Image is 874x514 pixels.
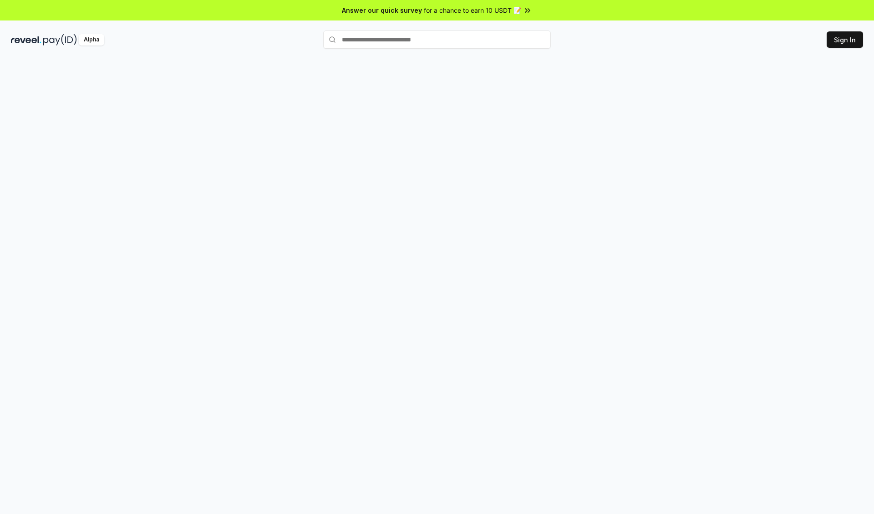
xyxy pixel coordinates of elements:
div: Alpha [79,34,104,46]
span: for a chance to earn 10 USDT 📝 [424,5,521,15]
img: pay_id [43,34,77,46]
span: Answer our quick survey [342,5,422,15]
button: Sign In [827,31,863,48]
img: reveel_dark [11,34,41,46]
